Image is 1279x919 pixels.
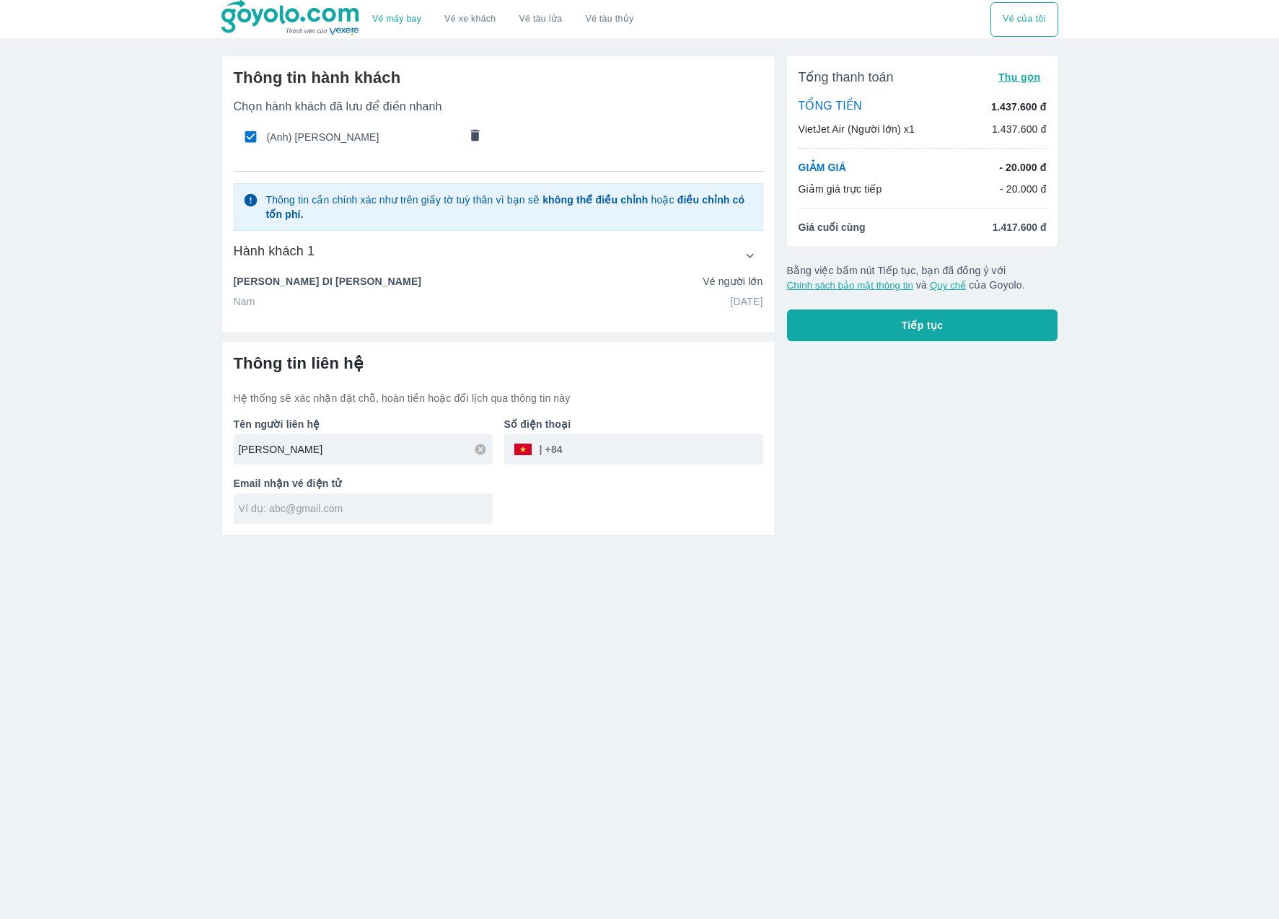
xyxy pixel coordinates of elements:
[703,274,762,289] p: Vé người lớn
[239,501,493,516] input: Ví dụ: abc@gmail.com
[234,418,320,430] b: Tên người liên hệ
[504,418,571,430] b: Số điện thoại
[991,100,1046,114] p: 1.437.600 đ
[799,182,882,196] p: Giảm giá trực tiếp
[265,193,753,221] p: Thông tin cần chính xác như trên giấy tờ tuỳ thân vì bạn sẽ hoặc
[799,160,846,175] p: GIẢM GIÁ
[239,442,493,457] input: Ví dụ: NGUYEN VAN A
[990,2,1058,37] button: Vé của tôi
[444,14,496,25] a: Vé xe khách
[1000,182,1047,196] p: - 20.000 đ
[930,280,966,291] button: Quy chế
[902,318,944,333] span: Tiếp tục
[799,99,862,115] p: TỔNG TIỀN
[234,294,255,309] p: Nam
[234,353,763,374] h6: Thông tin liên hệ
[234,391,763,405] p: Hệ thống sẽ xác nhận đặt chỗ, hoàn tiền hoặc đổi lịch qua thông tin này
[573,2,645,37] button: Vé tàu thủy
[993,220,1047,234] span: 1.417.600 đ
[267,130,459,144] span: (Anh) [PERSON_NAME]
[234,478,342,489] b: Email nhận vé điện tử
[799,69,894,86] span: Tổng thanh toán
[799,220,866,234] span: Giá cuối cùng
[787,263,1058,292] p: Bằng việc bấm nút Tiếp tục, bạn đã đồng ý với và của Goyolo.
[234,68,763,88] h6: Thông tin hành khách
[787,280,913,291] button: Chính sách bảo mật thông tin
[990,2,1058,37] div: choose transportation mode
[508,2,574,37] a: Vé tàu lửa
[999,160,1046,175] p: - 20.000 đ
[234,100,763,114] p: Chọn hành khách đã lưu để điền nhanh
[998,71,1041,83] span: Thu gọn
[460,122,490,152] button: comments
[731,294,763,309] p: [DATE]
[787,309,1058,341] button: Tiếp tục
[361,2,645,37] div: choose transportation mode
[992,122,1047,136] p: 1.437.600 đ
[372,14,421,25] a: Vé máy bay
[234,274,422,289] p: [PERSON_NAME] DI [PERSON_NAME]
[234,242,315,260] h6: Hành khách 1
[799,122,915,136] p: VietJet Air (Người lớn) x1
[993,67,1047,87] button: Thu gọn
[542,194,648,206] strong: không thể điều chỉnh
